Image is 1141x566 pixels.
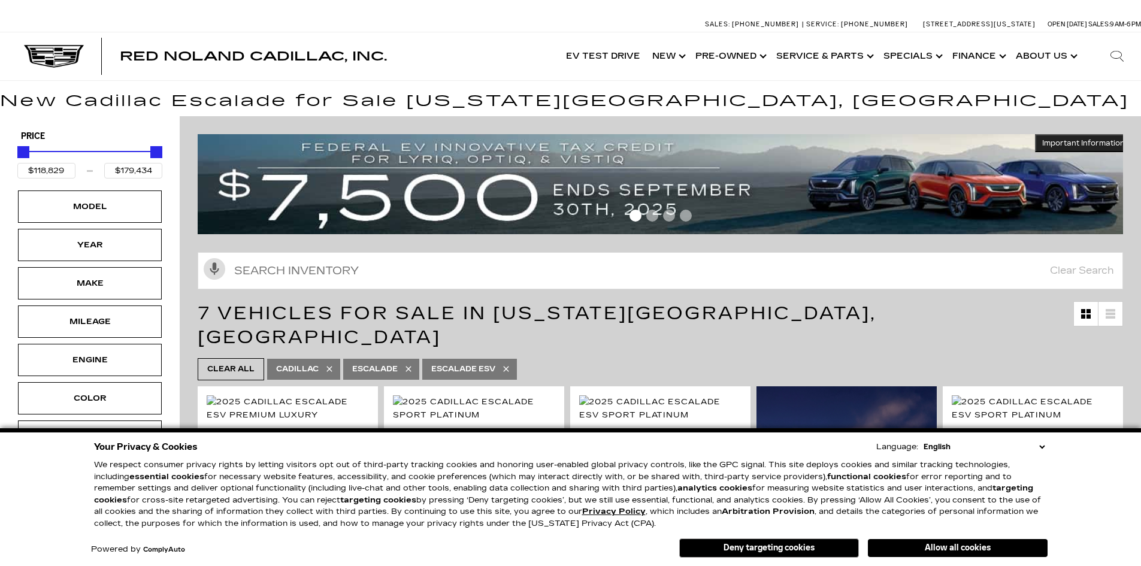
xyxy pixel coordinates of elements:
a: EV Test Drive [560,32,646,80]
span: Go to slide 2 [646,210,658,222]
div: YearYear [18,229,162,261]
img: 2025 Cadillac Escalade ESV Sport Platinum [952,395,1114,422]
strong: targeting cookies [94,483,1033,505]
a: Red Noland Cadillac, Inc. [120,50,387,62]
p: We respect consumer privacy rights by letting visitors opt out of third-party tracking cookies an... [94,459,1048,529]
strong: Arbitration Provision [722,507,815,516]
button: Important Information [1035,134,1132,152]
div: Make [60,277,120,290]
div: Color [60,392,120,405]
input: Maximum [104,163,162,178]
span: Escalade ESV [431,362,495,377]
button: Deny targeting cookies [679,538,859,558]
span: 7 Vehicles for Sale in [US_STATE][GEOGRAPHIC_DATA], [GEOGRAPHIC_DATA] [198,302,876,348]
div: Minimum Price [17,146,29,158]
h5: Price [21,131,159,142]
a: New [646,32,689,80]
a: Pre-Owned [689,32,770,80]
img: Cadillac Dark Logo with Cadillac White Text [24,45,84,68]
strong: analytics cookies [677,483,752,493]
div: ModelModel [18,190,162,223]
a: About Us [1010,32,1081,80]
input: Search Inventory [198,252,1123,289]
span: [PHONE_NUMBER] [841,20,908,28]
div: BodystyleBodystyle [18,420,162,453]
img: 2025 Cadillac Escalade Sport Platinum [393,395,555,422]
input: Minimum [17,163,75,178]
a: Privacy Policy [582,507,646,516]
span: Cadillac [276,362,319,377]
img: vrp-tax-ending-august-version [198,134,1132,234]
a: Sales: [PHONE_NUMBER] [705,21,802,28]
span: Go to slide 4 [680,210,692,222]
div: Model [60,200,120,213]
span: Go to slide 1 [629,210,641,222]
a: Service: [PHONE_NUMBER] [802,21,911,28]
strong: functional cookies [827,472,906,482]
div: Mileage [60,315,120,328]
img: 2025 Cadillac Escalade ESV Sport Platinum [579,395,742,422]
strong: targeting cookies [340,495,416,505]
a: ComplyAuto [143,546,185,553]
a: Finance [946,32,1010,80]
div: Language: [876,443,918,451]
div: EngineEngine [18,344,162,376]
div: MakeMake [18,267,162,299]
span: Red Noland Cadillac, Inc. [120,49,387,63]
a: [STREET_ADDRESS][US_STATE] [923,20,1036,28]
button: Allow all cookies [868,539,1048,557]
span: Open [DATE] [1048,20,1087,28]
strong: essential cookies [129,472,204,482]
div: Powered by [91,546,185,553]
div: Price [17,142,162,178]
span: Escalade [352,362,398,377]
span: 9 AM-6 PM [1110,20,1141,28]
span: Sales: [705,20,730,28]
div: ColorColor [18,382,162,414]
span: Go to slide 3 [663,210,675,222]
a: Service & Parts [770,32,877,80]
span: [PHONE_NUMBER] [732,20,799,28]
a: Specials [877,32,946,80]
div: Engine [60,353,120,367]
svg: Click to toggle on voice search [204,258,225,280]
select: Language Select [921,441,1048,453]
div: Maximum Price [150,146,162,158]
span: Service: [806,20,839,28]
span: Clear All [207,362,255,377]
div: Year [60,238,120,252]
img: 2025 Cadillac Escalade ESV Premium Luxury [207,395,369,422]
span: Your Privacy & Cookies [94,438,198,455]
span: Important Information [1042,138,1125,148]
div: MileageMileage [18,305,162,338]
span: Sales: [1088,20,1110,28]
